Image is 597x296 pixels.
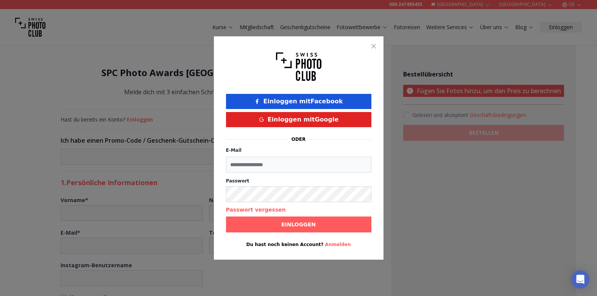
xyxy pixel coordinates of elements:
[226,178,371,184] label: Passwort
[281,221,316,228] b: Einloggen
[226,112,371,127] button: Einloggen mitGoogle
[226,148,242,153] label: E-Mail
[226,206,286,213] button: Passwort vergessen
[226,241,371,248] p: Du hast noch keinen Account?
[226,217,371,232] button: Einloggen
[291,136,306,142] p: oder
[276,48,321,85] img: Swiss photo club
[226,94,371,109] button: Einloggen mitFacebook
[325,241,351,248] button: Anmelden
